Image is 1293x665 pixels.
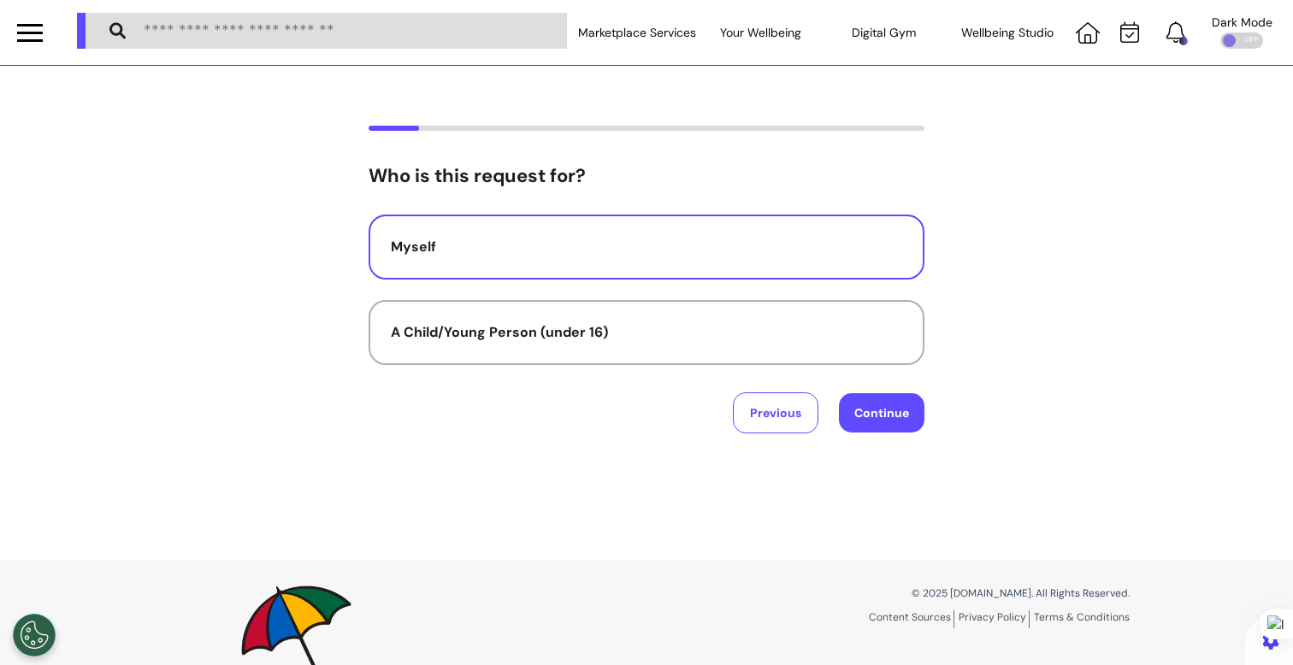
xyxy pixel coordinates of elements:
[733,392,818,433] button: Previous
[946,9,1069,56] div: Wellbeing Studio
[369,165,924,187] h2: Who is this request for?
[839,393,924,433] button: Continue
[659,586,1130,601] p: © 2025 [DOMAIN_NAME]. All Rights Reserved.
[1220,32,1263,49] div: OFF
[822,9,945,56] div: Digital Gym
[13,614,56,656] button: Open Preferences
[1212,16,1272,28] div: Dark Mode
[391,237,902,257] div: Myself
[369,215,924,280] button: Myself
[1034,610,1130,624] a: Terms & Conditions
[959,610,1030,628] a: Privacy Policy
[369,300,924,365] button: A Child/Young Person (under 16)
[869,610,954,628] a: Content Sources
[391,322,902,343] div: A Child/Young Person (under 16)
[699,9,822,56] div: Your Wellbeing
[576,9,699,56] div: Marketplace Services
